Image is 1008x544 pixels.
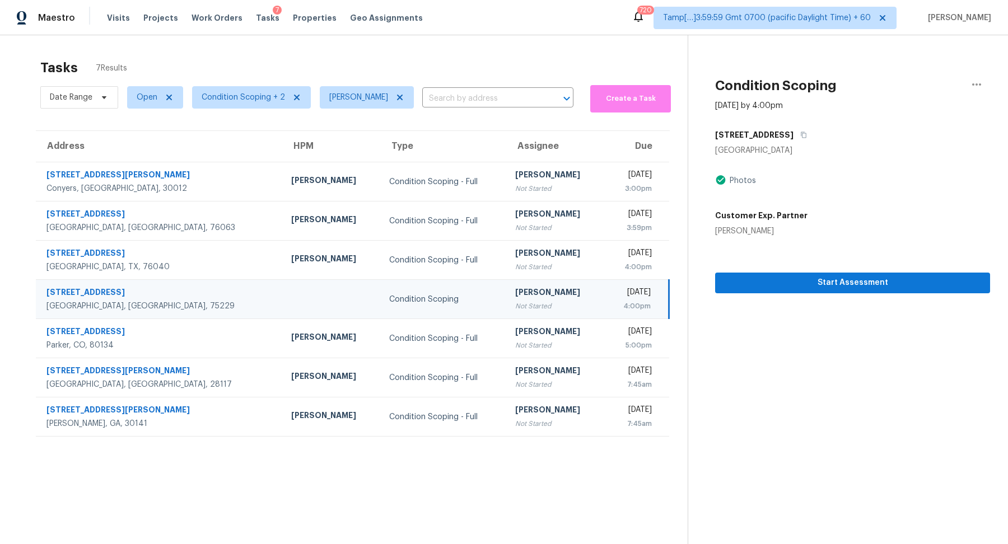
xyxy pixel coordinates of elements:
[291,253,371,267] div: [PERSON_NAME]
[350,12,423,24] span: Geo Assignments
[389,372,497,383] div: Condition Scoping - Full
[613,169,651,183] div: [DATE]
[613,404,651,418] div: [DATE]
[613,379,651,390] div: 7:45am
[46,261,273,273] div: [GEOGRAPHIC_DATA], TX, 76040
[515,379,595,390] div: Not Started
[389,176,497,187] div: Condition Scoping - Full
[515,418,595,429] div: Not Started
[613,261,651,273] div: 4:00pm
[107,12,130,24] span: Visits
[515,301,595,312] div: Not Started
[291,331,371,345] div: [PERSON_NAME]
[329,92,388,103] span: [PERSON_NAME]
[724,276,981,290] span: Start Assessment
[515,326,595,340] div: [PERSON_NAME]
[515,208,595,222] div: [PERSON_NAME]
[715,100,783,111] div: [DATE] by 4:00pm
[276,4,279,16] div: 7
[46,379,273,390] div: [GEOGRAPHIC_DATA], [GEOGRAPHIC_DATA], 28117
[40,62,78,73] h2: Tasks
[613,222,651,233] div: 3:59pm
[559,91,575,106] button: Open
[46,418,273,429] div: [PERSON_NAME], GA, 30141
[46,247,273,261] div: [STREET_ADDRESS]
[590,85,671,112] button: Create a Task
[613,301,651,312] div: 4:00pm
[137,92,157,103] span: Open
[515,222,595,233] div: Not Started
[613,247,651,261] div: [DATE]
[46,222,273,233] div: [GEOGRAPHIC_DATA], [GEOGRAPHIC_DATA], 76063
[389,411,497,423] div: Condition Scoping - Full
[613,365,651,379] div: [DATE]
[46,208,273,222] div: [STREET_ADDRESS]
[715,226,808,237] div: [PERSON_NAME]
[256,14,279,22] span: Tasks
[923,12,991,24] span: [PERSON_NAME]
[596,92,665,105] span: Create a Task
[46,340,273,351] div: Parker, CO, 80134
[715,174,726,186] img: Artifact Present Icon
[380,131,506,162] th: Type
[38,12,75,24] span: Maestro
[96,63,127,74] span: 7 Results
[613,287,651,301] div: [DATE]
[46,326,273,340] div: [STREET_ADDRESS]
[50,92,92,103] span: Date Range
[46,404,273,418] div: [STREET_ADDRESS][PERSON_NAME]
[46,301,273,312] div: [GEOGRAPHIC_DATA], [GEOGRAPHIC_DATA], 75229
[46,365,273,379] div: [STREET_ADDRESS][PERSON_NAME]
[291,175,371,189] div: [PERSON_NAME]
[515,340,595,351] div: Not Started
[613,418,651,429] div: 7:45am
[515,287,595,301] div: [PERSON_NAME]
[389,215,497,227] div: Condition Scoping - Full
[515,261,595,273] div: Not Started
[389,294,497,305] div: Condition Scoping
[291,214,371,228] div: [PERSON_NAME]
[663,12,871,24] span: Tamp[…]3:59:59 Gmt 0700 (pacific Daylight Time) + 60
[515,169,595,183] div: [PERSON_NAME]
[515,247,595,261] div: [PERSON_NAME]
[715,210,808,221] h5: Customer Exp. Partner
[613,208,651,222] div: [DATE]
[515,365,595,379] div: [PERSON_NAME]
[506,131,604,162] th: Assignee
[291,410,371,424] div: [PERSON_NAME]
[640,4,652,16] div: 720
[613,326,651,340] div: [DATE]
[794,125,809,145] button: Copy Address
[46,287,273,301] div: [STREET_ADDRESS]
[46,169,273,183] div: [STREET_ADDRESS][PERSON_NAME]
[282,131,380,162] th: HPM
[613,340,651,351] div: 5:00pm
[715,273,990,293] button: Start Assessment
[613,183,651,194] div: 3:00pm
[46,183,273,194] div: Conyers, [GEOGRAPHIC_DATA], 30012
[389,333,497,344] div: Condition Scoping - Full
[715,145,990,156] div: [GEOGRAPHIC_DATA]
[715,129,794,140] h5: [STREET_ADDRESS]
[604,131,669,162] th: Due
[293,12,337,24] span: Properties
[143,12,178,24] span: Projects
[515,404,595,418] div: [PERSON_NAME]
[202,92,285,103] span: Condition Scoping + 2
[389,255,497,266] div: Condition Scoping - Full
[36,131,282,162] th: Address
[422,90,542,107] input: Search by address
[715,80,837,91] h2: Condition Scoping
[515,183,595,194] div: Not Started
[192,12,242,24] span: Work Orders
[726,175,756,186] div: Photos
[291,371,371,384] div: [PERSON_NAME]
